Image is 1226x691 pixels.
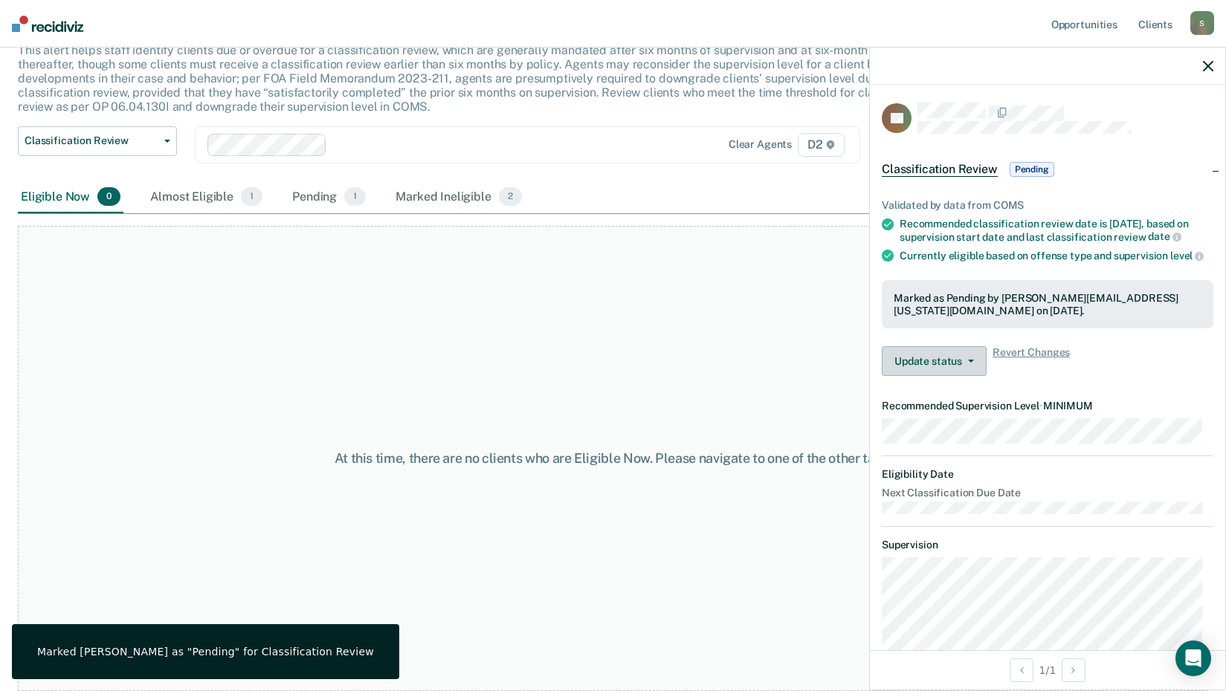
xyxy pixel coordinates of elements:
span: 1 [241,187,262,207]
span: 2 [499,187,522,207]
button: Next Opportunity [1062,658,1085,682]
div: Classification ReviewPending [870,146,1225,193]
dt: Eligibility Date [882,468,1213,481]
div: Marked Ineligible [393,181,525,214]
button: Previous Opportunity [1010,658,1033,682]
div: Marked [PERSON_NAME] as "Pending" for Classification Review [37,645,374,658]
span: level [1170,250,1204,262]
div: Clear agents [729,138,792,151]
span: Classification Review [882,162,998,177]
span: D2 [798,133,845,157]
dt: Next Classification Due Date [882,487,1213,499]
span: date [1148,230,1181,242]
div: Open Intercom Messenger [1175,640,1211,676]
div: 1 / 1 [870,650,1225,690]
p: This alert helps staff identify clients due or overdue for a classification review, which are gen... [18,43,929,114]
span: 0 [97,187,120,207]
span: Pending [1010,162,1054,177]
button: Update status [882,346,987,376]
div: Pending [289,181,369,214]
div: Marked as Pending by [PERSON_NAME][EMAIL_ADDRESS][US_STATE][DOMAIN_NAME] on [DATE]. [894,292,1201,317]
div: Eligible Now [18,181,123,214]
span: • [1039,400,1043,412]
div: Validated by data from COMS [882,199,1213,212]
span: 1 [344,187,366,207]
div: Recommended classification review date is [DATE], based on supervision start date and last classi... [900,218,1213,243]
div: Almost Eligible [147,181,265,214]
dt: Supervision [882,539,1213,551]
span: Classification Review [25,134,158,147]
div: S [1190,11,1214,35]
dt: Recommended Supervision Level MINIMUM [882,400,1213,412]
div: Currently eligible based on offense type and supervision [900,249,1213,262]
img: Recidiviz [12,16,83,32]
div: At this time, there are no clients who are Eligible Now. Please navigate to one of the other tabs. [316,450,911,467]
span: Revert Changes [993,346,1070,376]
